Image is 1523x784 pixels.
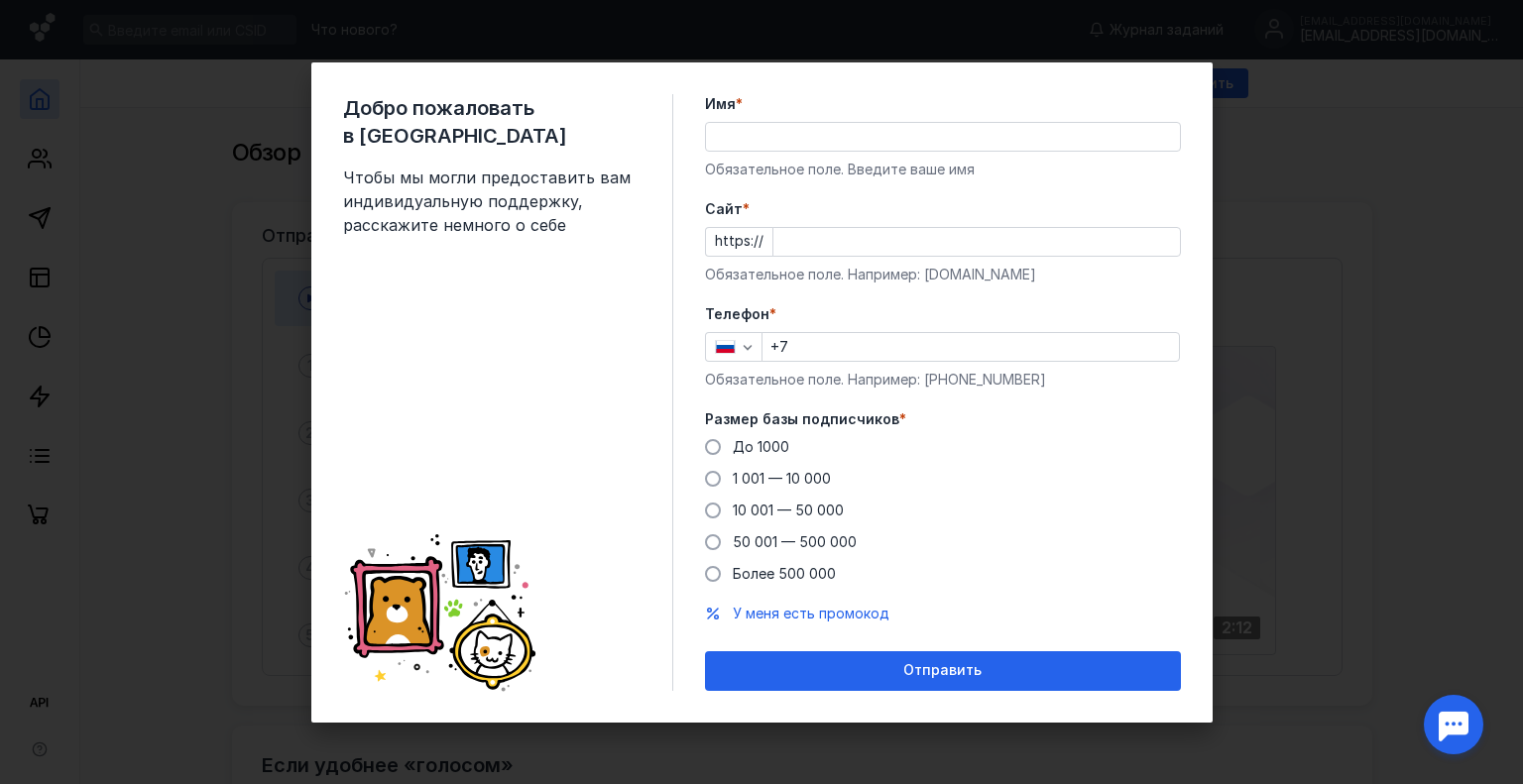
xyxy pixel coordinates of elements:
span: Чтобы мы могли предоставить вам индивидуальную поддержку, расскажите немного о себе [343,166,641,237]
span: Размер базы подписчиков [705,409,899,429]
span: Имя [705,94,736,114]
span: Телефон [705,304,769,324]
span: Cайт [705,199,743,219]
div: Обязательное поле. Например: [DOMAIN_NAME] [705,265,1181,284]
button: Отправить [705,651,1181,691]
span: До 1000 [733,438,789,455]
span: У меня есть промокод [733,605,889,621]
span: 1 001 — 10 000 [733,470,831,487]
div: Обязательное поле. Введите ваше имя [705,160,1181,179]
span: Отправить [903,662,982,679]
button: У меня есть промокод [733,604,889,623]
div: Обязательное поле. Например: [PHONE_NUMBER] [705,370,1181,390]
span: Добро пожаловать в [GEOGRAPHIC_DATA] [343,94,641,150]
span: 10 001 — 50 000 [733,502,844,518]
span: 50 001 — 500 000 [733,533,857,550]
span: Более 500 000 [733,565,836,582]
